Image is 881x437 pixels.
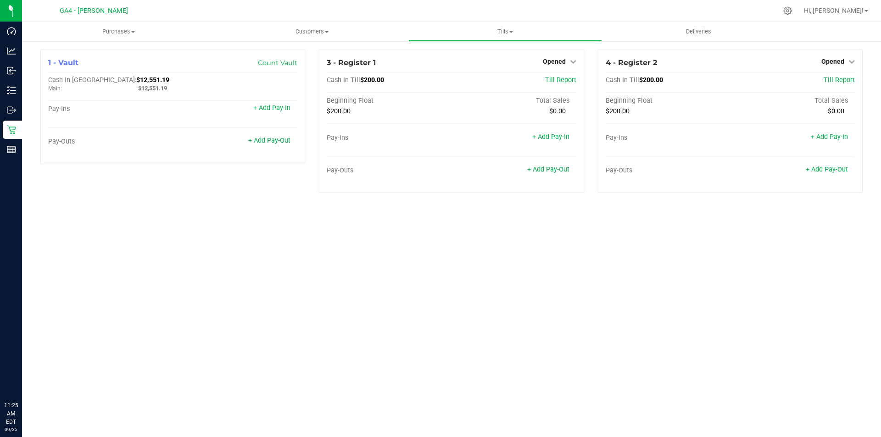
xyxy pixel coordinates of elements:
a: Tills [408,22,602,41]
a: + Add Pay-Out [527,166,569,173]
inline-svg: Reports [7,145,16,154]
span: Cash In Till [327,76,360,84]
span: $12,551.19 [138,85,167,92]
span: GA4 - [PERSON_NAME] [60,7,128,15]
span: $200.00 [360,76,384,84]
div: Pay-Outs [327,166,452,175]
div: Beginning Float [327,97,452,105]
a: + Add Pay-In [253,104,290,112]
span: Cash In Till [606,76,639,84]
span: Opened [821,58,844,65]
div: Beginning Float [606,97,730,105]
span: 1 - Vault [48,58,78,67]
span: $12,551.19 [136,76,169,84]
span: $0.00 [828,107,844,115]
a: Customers [215,22,408,41]
inline-svg: Outbound [7,105,16,115]
span: Tills [409,28,601,36]
span: $200.00 [327,107,351,115]
a: Deliveries [602,22,795,41]
div: Pay-Outs [48,138,173,146]
span: $200.00 [606,107,630,115]
a: Purchases [22,22,215,41]
span: $200.00 [639,76,663,84]
iframe: Resource center [9,364,37,391]
span: Cash In [GEOGRAPHIC_DATA]: [48,76,136,84]
div: Total Sales [730,97,855,105]
span: 3 - Register 1 [327,58,376,67]
a: + Add Pay-Out [248,137,290,144]
span: 4 - Register 2 [606,58,657,67]
a: Till Report [545,76,576,84]
a: + Add Pay-In [532,133,569,141]
div: Pay-Ins [48,105,173,113]
span: Purchases [22,28,215,36]
inline-svg: Dashboard [7,27,16,36]
span: Deliveries [674,28,724,36]
div: Pay-Ins [606,134,730,142]
div: Manage settings [782,6,793,15]
a: + Add Pay-Out [806,166,848,173]
span: Opened [543,58,566,65]
a: Count Vault [258,59,297,67]
div: Total Sales [452,97,576,105]
div: Pay-Ins [327,134,452,142]
inline-svg: Inbound [7,66,16,75]
span: Main: [48,85,62,92]
p: 09/25 [4,426,18,433]
inline-svg: Analytics [7,46,16,55]
a: Till Report [824,76,855,84]
span: Hi, [PERSON_NAME]! [804,7,864,14]
span: $0.00 [549,107,566,115]
p: 11:25 AM EDT [4,401,18,426]
span: Customers [216,28,408,36]
inline-svg: Inventory [7,86,16,95]
inline-svg: Retail [7,125,16,134]
div: Pay-Outs [606,166,730,175]
a: + Add Pay-In [811,133,848,141]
